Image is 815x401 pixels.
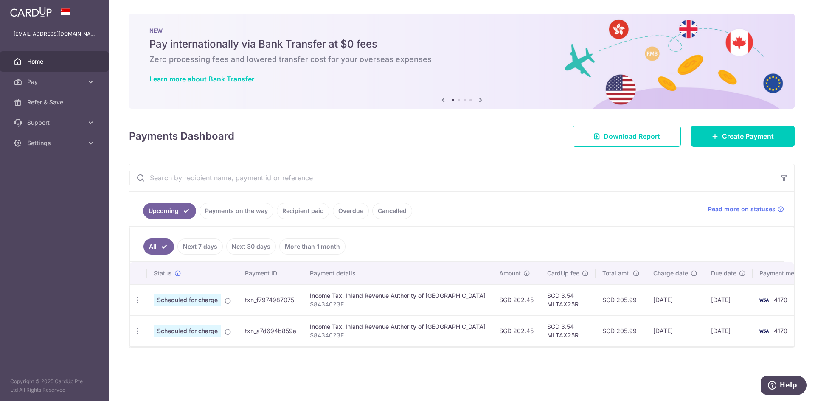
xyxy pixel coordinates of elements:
[372,203,412,219] a: Cancelled
[149,37,774,51] h5: Pay internationally via Bank Transfer at $0 fees
[540,315,596,346] td: SGD 3.54 MLTAX25R
[310,292,486,300] div: Income Tax. Inland Revenue Authority of [GEOGRAPHIC_DATA]
[238,284,303,315] td: txn_f7974987075
[646,315,704,346] td: [DATE]
[129,129,234,144] h4: Payments Dashboard
[691,126,795,147] a: Create Payment
[755,295,772,305] img: Bank Card
[154,269,172,278] span: Status
[653,269,688,278] span: Charge date
[333,203,369,219] a: Overdue
[708,205,776,213] span: Read more on statuses
[277,203,329,219] a: Recipient paid
[499,269,521,278] span: Amount
[27,98,83,107] span: Refer & Save
[492,284,540,315] td: SGD 202.45
[129,14,795,109] img: Bank transfer banner
[303,262,492,284] th: Payment details
[761,376,807,397] iframe: Opens a widget where you can find more information
[10,7,52,17] img: CardUp
[226,238,276,255] a: Next 30 days
[143,203,196,219] a: Upcoming
[755,326,772,336] img: Bank Card
[27,118,83,127] span: Support
[310,300,486,308] p: S8434023E
[774,296,787,303] span: 4170
[154,294,221,306] span: Scheduled for charge
[774,327,787,334] span: 4170
[711,269,736,278] span: Due date
[596,284,646,315] td: SGD 205.99
[149,75,254,83] a: Learn more about Bank Transfer
[310,331,486,339] p: S8434023E
[238,262,303,284] th: Payment ID
[547,269,579,278] span: CardUp fee
[149,54,774,64] h6: Zero processing fees and lowered transfer cost for your overseas expenses
[149,27,774,34] p: NEW
[604,131,660,141] span: Download Report
[200,203,273,219] a: Payments on the way
[722,131,774,141] span: Create Payment
[129,164,774,191] input: Search by recipient name, payment id or reference
[602,269,630,278] span: Total amt.
[310,322,486,331] div: Income Tax. Inland Revenue Authority of [GEOGRAPHIC_DATA]
[27,57,83,66] span: Home
[596,315,646,346] td: SGD 205.99
[708,205,784,213] a: Read more on statuses
[27,78,83,86] span: Pay
[646,284,704,315] td: [DATE]
[177,238,223,255] a: Next 7 days
[704,315,753,346] td: [DATE]
[27,139,83,147] span: Settings
[573,126,681,147] a: Download Report
[704,284,753,315] td: [DATE]
[492,315,540,346] td: SGD 202.45
[143,238,174,255] a: All
[154,325,221,337] span: Scheduled for charge
[14,30,95,38] p: [EMAIL_ADDRESS][DOMAIN_NAME]
[238,315,303,346] td: txn_a7d694b859a
[540,284,596,315] td: SGD 3.54 MLTAX25R
[279,238,346,255] a: More than 1 month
